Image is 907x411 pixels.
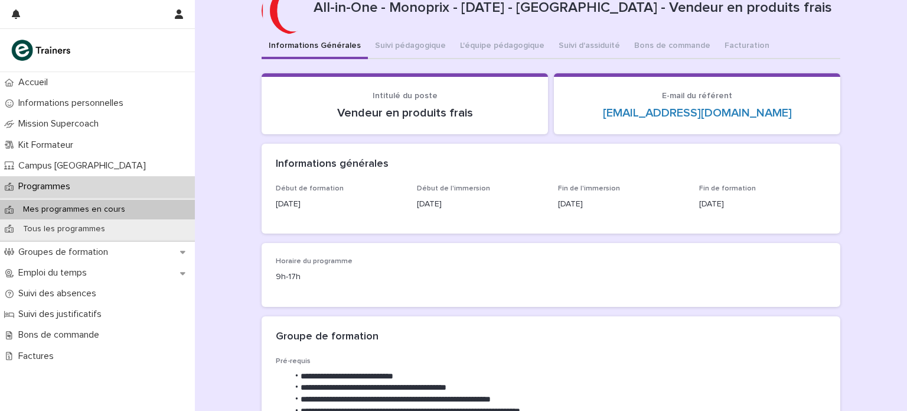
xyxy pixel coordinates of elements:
span: Début de l'immersion [417,185,490,192]
span: Début de formation [276,185,344,192]
span: Intitulé du poste [373,92,438,100]
span: Fin de formation [699,185,756,192]
p: Informations personnelles [14,98,133,109]
p: Vendeur en produits frais [276,106,534,120]
img: K0CqGN7SDeD6s4JG8KQk [9,38,74,62]
p: [DATE] [558,198,685,211]
p: Mes programmes en cours [14,205,135,215]
span: Pré-requis [276,358,311,365]
p: Factures [14,351,63,362]
button: Informations Générales [262,34,368,59]
p: [DATE] [417,198,544,211]
span: E-mail du référent [662,92,732,100]
p: [DATE] [699,198,826,211]
a: [EMAIL_ADDRESS][DOMAIN_NAME] [603,107,792,119]
p: Campus [GEOGRAPHIC_DATA] [14,160,155,171]
p: Accueil [14,77,57,88]
button: Facturation [717,34,777,59]
p: Mission Supercoach [14,118,108,130]
p: Groupes de formation [14,247,118,258]
p: Emploi du temps [14,267,96,279]
p: Suivi des justificatifs [14,309,111,320]
p: Programmes [14,181,80,192]
h2: Informations générales [276,158,389,171]
p: Bons de commande [14,329,109,341]
button: Bons de commande [627,34,717,59]
p: Suivi des absences [14,288,106,299]
p: 9h-17h [276,271,450,283]
p: [DATE] [276,198,403,211]
button: L'équipe pédagogique [453,34,552,59]
button: Suivi d'assiduité [552,34,627,59]
p: Kit Formateur [14,140,83,151]
button: Suivi pédagogique [368,34,453,59]
span: Fin de l'immersion [558,185,620,192]
p: Tous les programmes [14,224,115,234]
span: Horaire du programme [276,258,353,265]
h2: Groupe de formation [276,331,379,344]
